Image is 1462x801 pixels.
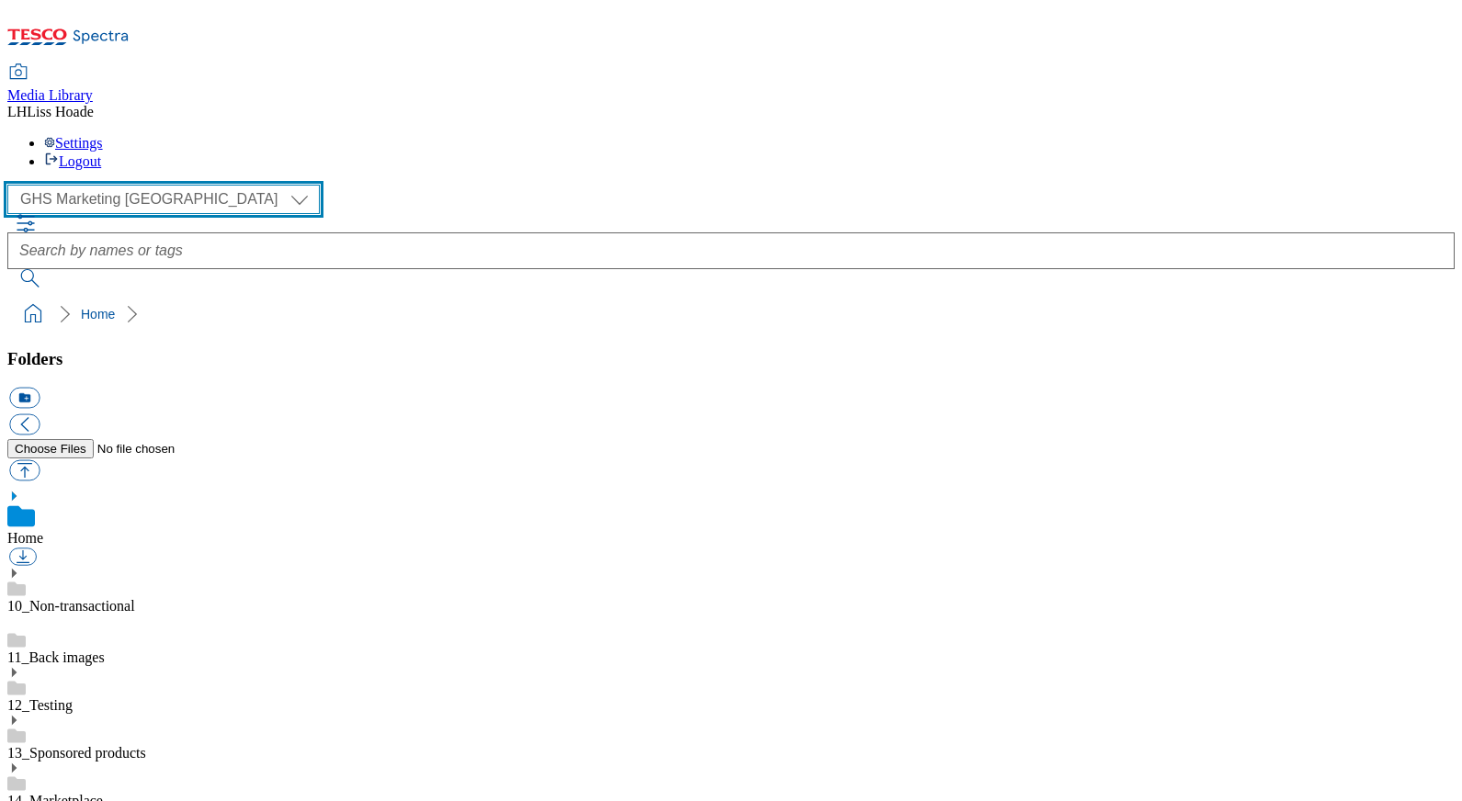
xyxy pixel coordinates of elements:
[44,153,101,169] a: Logout
[81,307,115,322] a: Home
[7,349,1455,369] h3: Folders
[7,87,93,103] span: Media Library
[7,232,1455,269] input: Search by names or tags
[44,135,103,151] a: Settings
[7,598,135,614] a: 10_Non-transactional
[7,104,27,119] span: LH
[7,297,1455,332] nav: breadcrumb
[7,530,43,546] a: Home
[7,745,146,761] a: 13_Sponsored products
[27,104,93,119] span: Liss Hoade
[7,697,73,713] a: 12_Testing
[7,649,105,665] a: 11_Back images
[18,299,48,329] a: home
[7,65,93,104] a: Media Library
